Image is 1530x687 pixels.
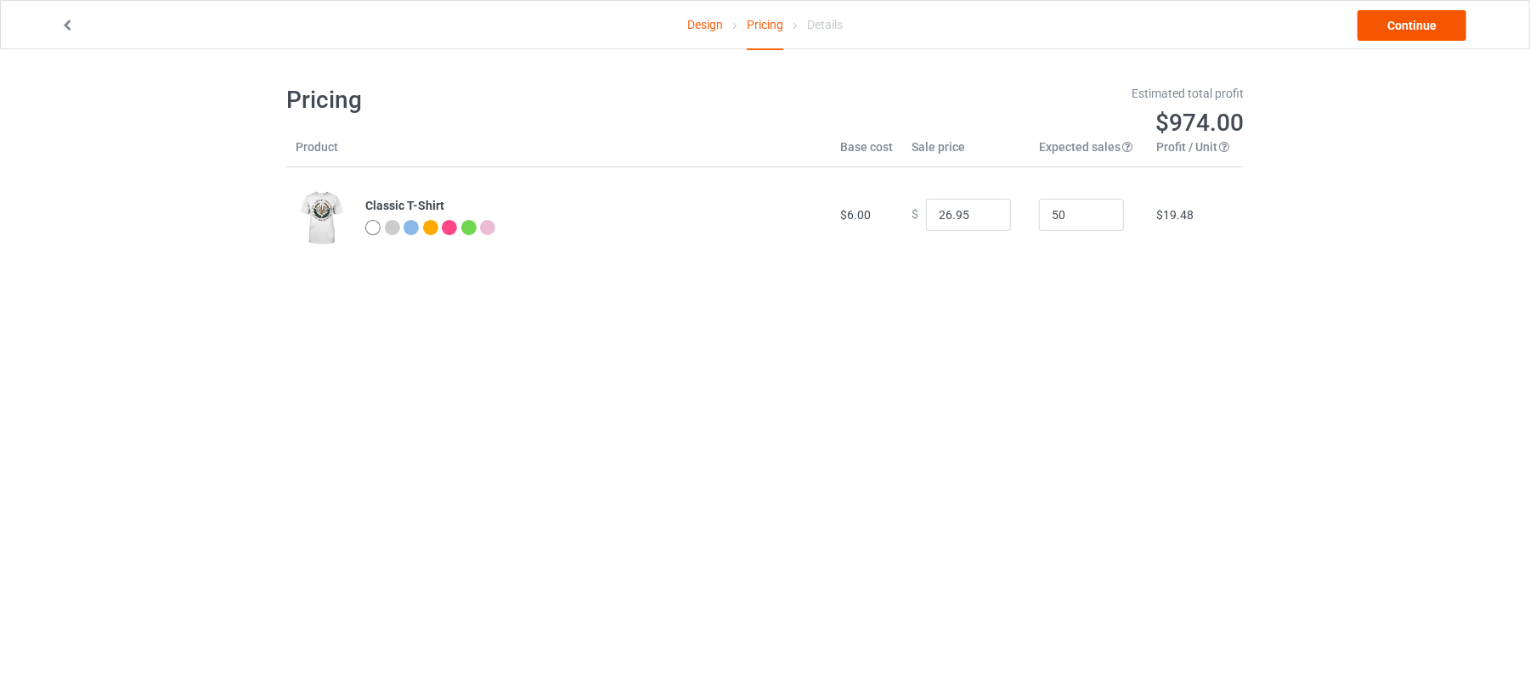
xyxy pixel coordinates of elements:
[286,85,754,115] h1: Pricing
[1358,10,1466,41] a: Continue
[902,138,1030,167] th: Sale price
[1030,138,1147,167] th: Expected sales
[807,1,843,48] div: Details
[1155,109,1244,137] span: $974.00
[1147,138,1244,167] th: Profit / Unit
[777,85,1245,102] div: Estimated total profit
[747,1,783,50] div: Pricing
[286,138,356,167] th: Product
[831,138,902,167] th: Base cost
[365,199,444,212] b: Classic T-Shirt
[840,208,871,222] span: $6.00
[687,1,723,48] a: Design
[912,208,918,222] span: $
[1156,208,1194,222] span: $19.48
